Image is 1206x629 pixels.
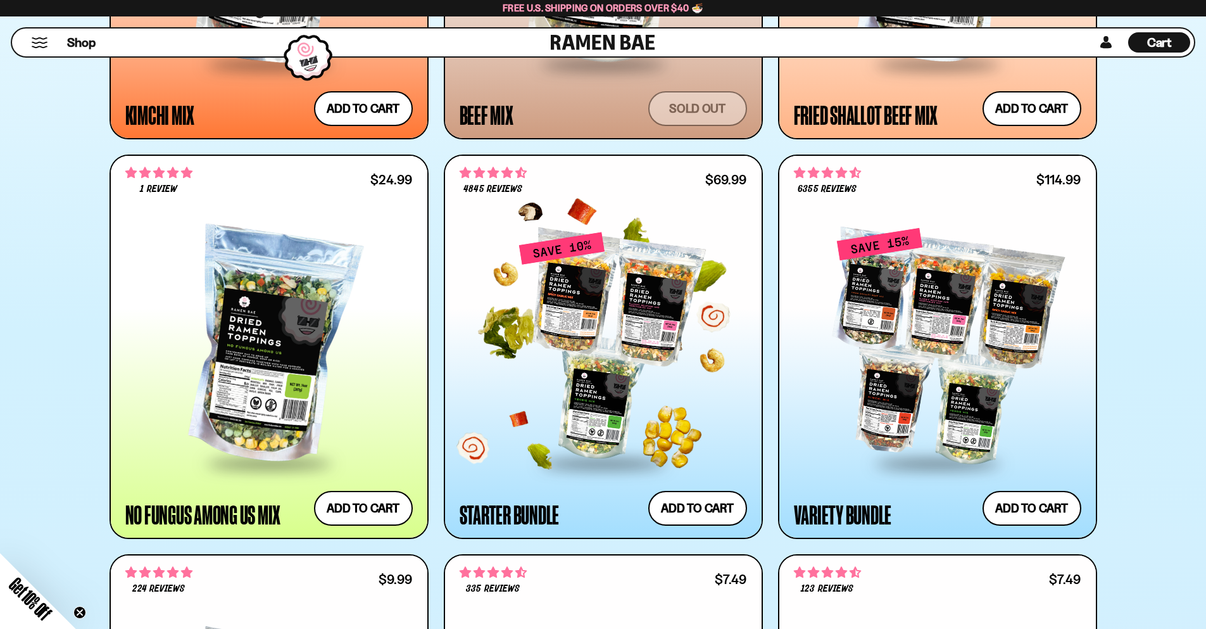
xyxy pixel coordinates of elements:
[460,503,560,526] div: Starter Bundle
[1147,35,1172,50] span: Cart
[983,491,1081,526] button: Add to cart
[1036,174,1081,186] div: $114.99
[6,574,55,623] span: Get 10% Off
[110,155,429,539] a: 5.00 stars 1 review $24.99 No Fungus Among Us Mix Add to cart
[983,91,1081,126] button: Add to cart
[778,155,1097,539] a: 4.63 stars 6355 reviews $114.99 Variety Bundle Add to cart
[648,491,747,526] button: Add to cart
[801,584,853,594] span: 123 reviews
[460,165,527,181] span: 4.71 stars
[125,165,192,181] span: 5.00 stars
[715,573,746,585] div: $7.49
[794,564,861,581] span: 4.69 stars
[463,184,522,194] span: 4845 reviews
[1049,573,1081,585] div: $7.49
[444,155,763,539] a: 4.71 stars 4845 reviews $69.99 Starter Bundle Add to cart
[798,184,856,194] span: 6355 reviews
[460,103,513,126] div: Beef Mix
[379,573,412,585] div: $9.99
[125,564,192,581] span: 4.76 stars
[794,103,938,126] div: Fried Shallot Beef Mix
[73,606,86,619] button: Close teaser
[132,584,185,594] span: 224 reviews
[125,503,281,526] div: No Fungus Among Us Mix
[140,184,177,194] span: 1 review
[466,584,519,594] span: 335 reviews
[125,103,195,126] div: Kimchi Mix
[794,165,861,181] span: 4.63 stars
[1128,29,1190,56] a: Cart
[314,91,413,126] button: Add to cart
[460,564,527,581] span: 4.53 stars
[705,174,746,186] div: $69.99
[314,491,413,526] button: Add to cart
[370,174,412,186] div: $24.99
[67,34,96,51] span: Shop
[31,37,48,48] button: Mobile Menu Trigger
[794,503,892,526] div: Variety Bundle
[503,2,703,14] span: Free U.S. Shipping on Orders over $40 🍜
[67,32,96,53] a: Shop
